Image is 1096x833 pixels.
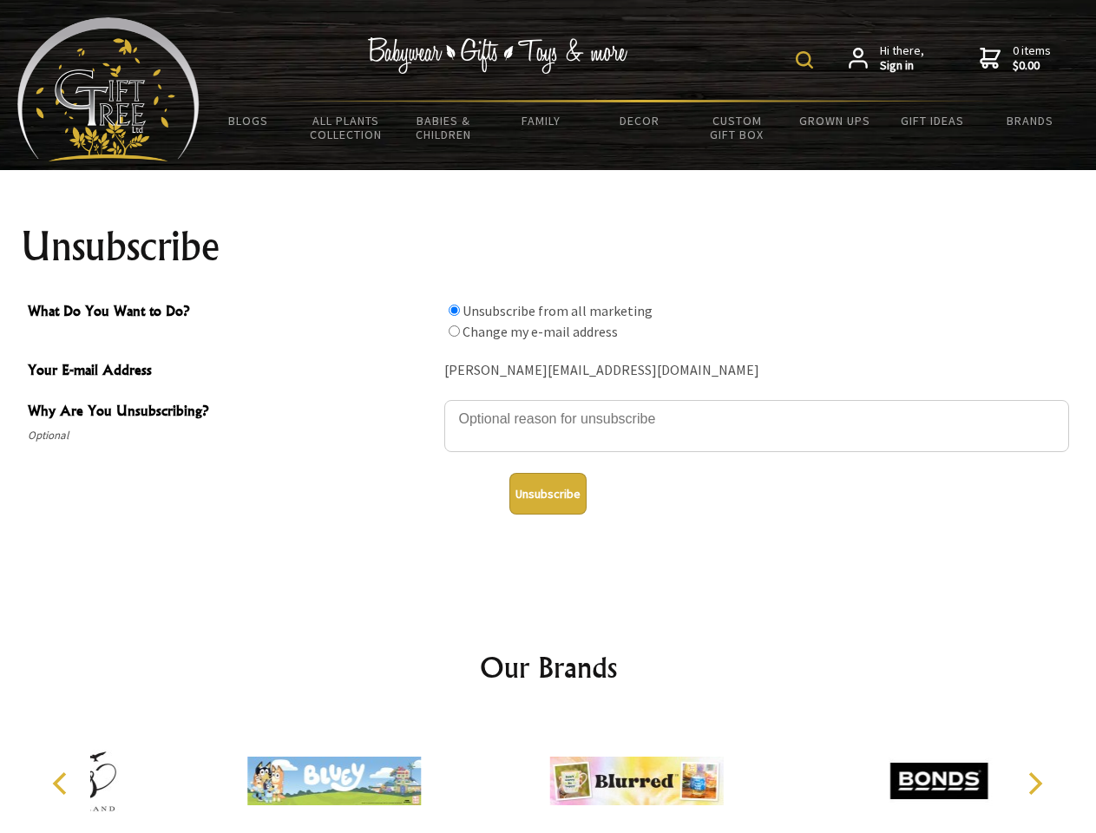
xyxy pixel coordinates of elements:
span: 0 items [1013,43,1051,74]
a: BLOGS [200,102,298,139]
img: Babyware - Gifts - Toys and more... [17,17,200,161]
input: What Do You Want to Do? [449,325,460,337]
a: Decor [590,102,688,139]
a: All Plants Collection [298,102,396,153]
label: Change my e-mail address [463,323,618,340]
img: Babywear - Gifts - Toys & more [368,37,628,74]
a: Hi there,Sign in [849,43,924,74]
textarea: Why Are You Unsubscribing? [444,400,1069,452]
a: Custom Gift Box [688,102,786,153]
strong: $0.00 [1013,58,1051,74]
a: Grown Ups [785,102,883,139]
button: Previous [43,764,82,803]
label: Unsubscribe from all marketing [463,302,653,319]
button: Next [1015,764,1053,803]
span: Optional [28,425,436,446]
a: 0 items$0.00 [980,43,1051,74]
a: Babies & Children [395,102,493,153]
img: product search [796,51,813,69]
span: Why Are You Unsubscribing? [28,400,436,425]
strong: Sign in [880,58,924,74]
input: What Do You Want to Do? [449,305,460,316]
h1: Unsubscribe [21,226,1076,267]
a: Brands [981,102,1080,139]
a: Gift Ideas [883,102,981,139]
button: Unsubscribe [509,473,587,515]
span: Your E-mail Address [28,359,436,384]
span: Hi there, [880,43,924,74]
span: What Do You Want to Do? [28,300,436,325]
div: [PERSON_NAME][EMAIL_ADDRESS][DOMAIN_NAME] [444,357,1069,384]
a: Family [493,102,591,139]
h2: Our Brands [35,646,1062,688]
